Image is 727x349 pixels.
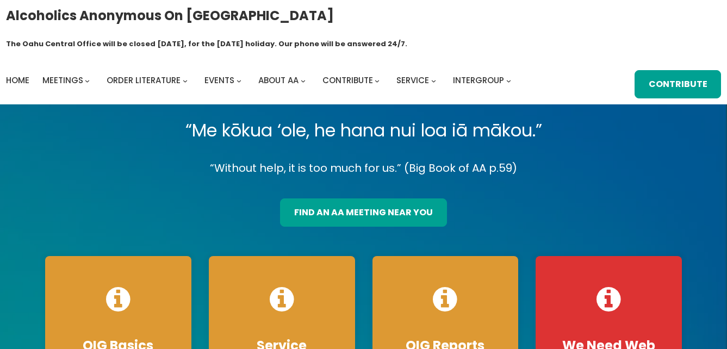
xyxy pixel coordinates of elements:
a: Events [204,73,234,88]
a: find an aa meeting near you [280,198,446,227]
button: Intergroup submenu [506,78,511,83]
span: Home [6,74,29,86]
a: About AA [258,73,299,88]
span: Intergroup [453,74,504,86]
p: “Me kōkua ‘ole, he hana nui loa iā mākou.” [36,115,691,146]
button: Order Literature submenu [183,78,188,83]
button: About AA submenu [301,78,306,83]
button: Meetings submenu [85,78,90,83]
p: “Without help, it is too much for us.” (Big Book of AA p.59) [36,159,691,178]
span: Events [204,74,234,86]
a: Service [396,73,429,88]
span: Service [396,74,429,86]
span: Order Literature [107,74,181,86]
nav: Intergroup [6,73,515,88]
button: Contribute submenu [375,78,380,83]
a: Meetings [42,73,83,88]
a: Contribute [322,73,373,88]
a: Contribute [635,70,721,98]
button: Service submenu [431,78,436,83]
a: Alcoholics Anonymous on [GEOGRAPHIC_DATA] [6,4,334,27]
span: About AA [258,74,299,86]
button: Events submenu [237,78,241,83]
span: Contribute [322,74,373,86]
a: Intergroup [453,73,504,88]
a: Home [6,73,29,88]
h1: The Oahu Central Office will be closed [DATE], for the [DATE] holiday. Our phone will be answered... [6,39,407,49]
span: Meetings [42,74,83,86]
